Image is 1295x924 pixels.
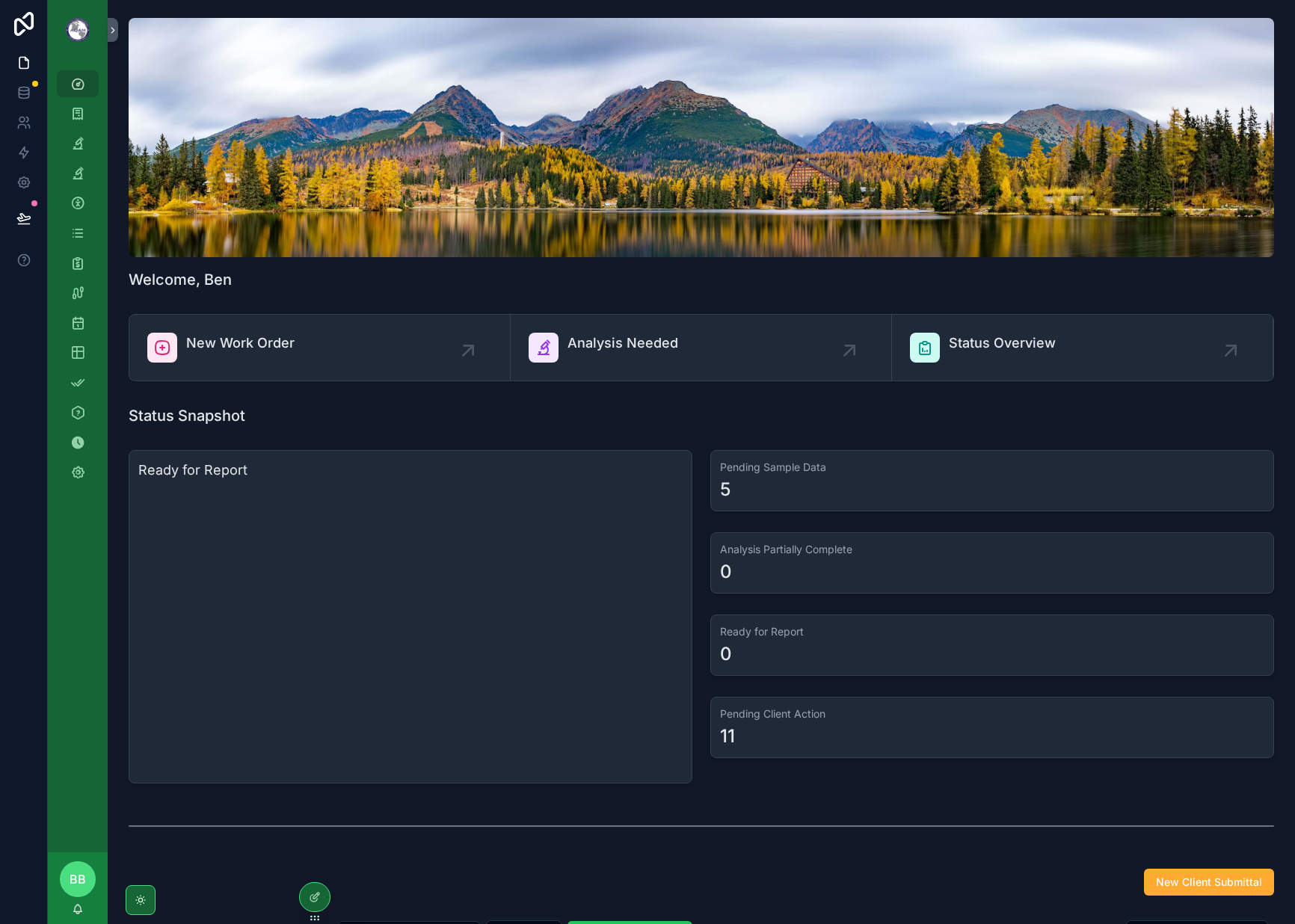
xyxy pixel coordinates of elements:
[720,560,732,584] div: 0
[567,333,678,354] span: Analysis Needed
[1156,875,1262,890] span: New Client Submittal
[129,315,511,381] a: New Work Order
[949,333,1056,354] span: Status Overview
[186,333,295,354] span: New Work Order
[48,60,108,505] div: scrollable content
[138,487,683,774] div: chart
[511,315,892,381] a: Analysis Needed
[66,18,90,42] img: App logo
[720,706,1264,721] h3: Pending Client Action
[720,724,735,748] div: 11
[138,460,683,481] h3: Ready for Report
[892,315,1273,381] a: Status Overview
[720,542,1264,557] h3: Analysis Partially Complete
[129,405,245,426] h1: Status Snapshot
[720,624,1264,639] h3: Ready for Report
[1144,869,1274,896] button: New Client Submittal
[70,870,86,888] span: BB
[720,460,1264,475] h3: Pending Sample Data
[720,642,732,666] div: 0
[129,269,232,290] h1: Welcome, Ben
[720,478,730,502] div: 5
